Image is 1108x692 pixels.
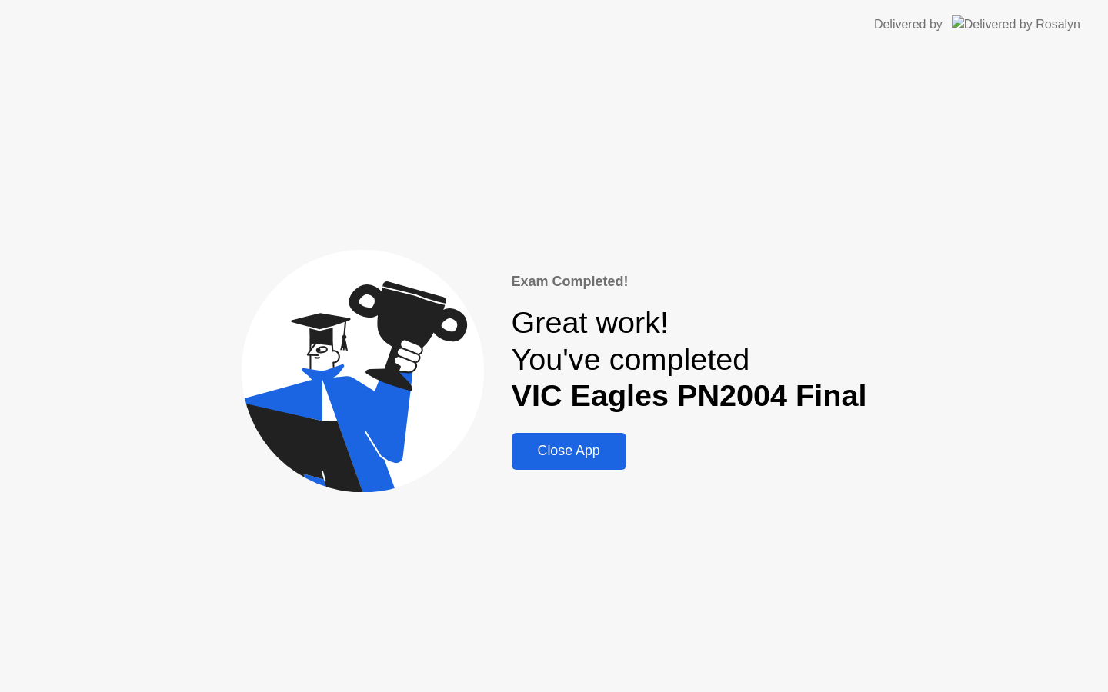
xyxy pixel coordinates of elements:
div: Great work! You've completed [512,304,867,414]
div: Close App [516,443,622,459]
img: Delivered by Rosalyn [952,15,1080,33]
b: VIC Eagles PN2004 Final [512,378,867,412]
div: Exam Completed! [512,271,867,292]
button: Close App [512,433,626,470]
div: Delivered by [874,15,943,34]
